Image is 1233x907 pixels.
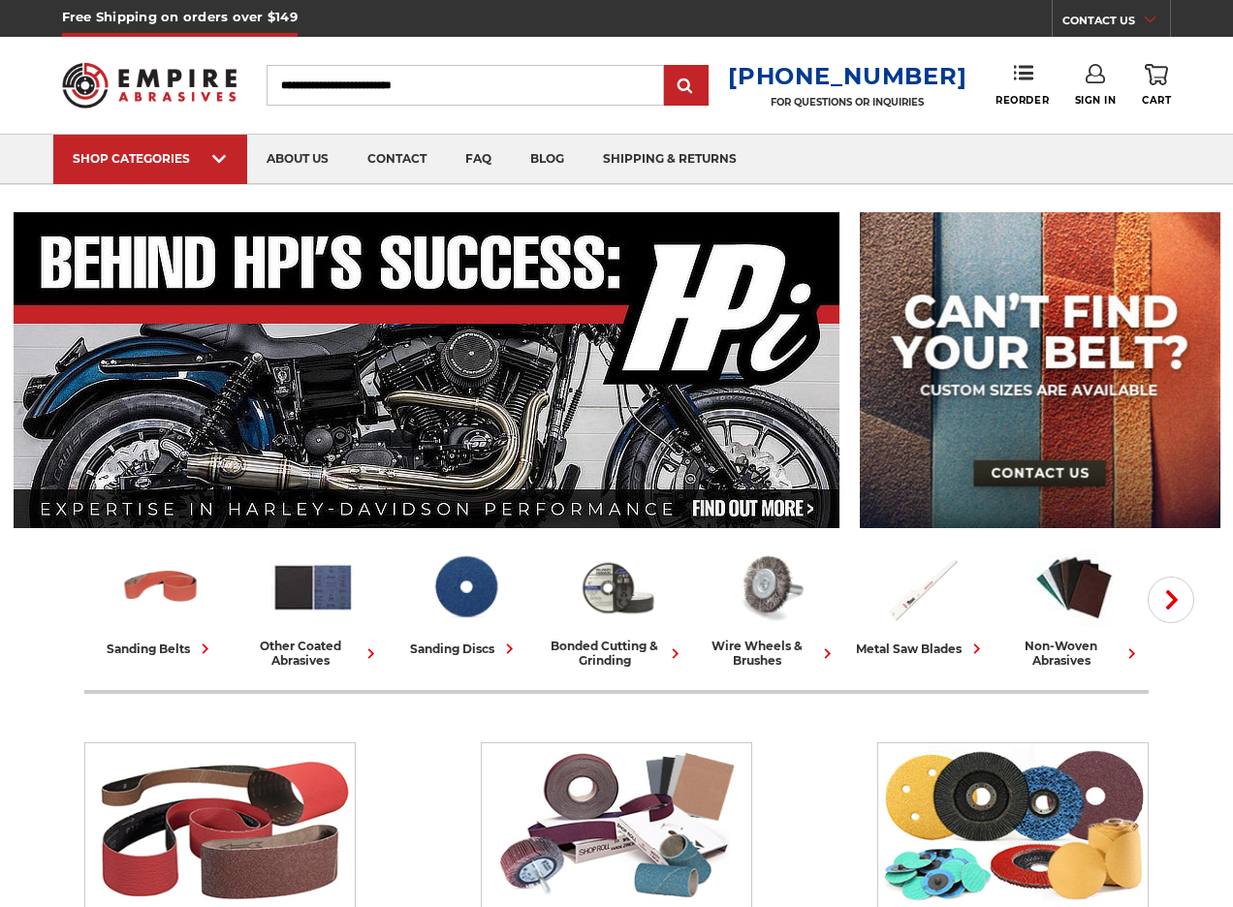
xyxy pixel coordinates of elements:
[853,546,990,659] a: metal saw blades
[247,135,348,184] a: about us
[584,135,756,184] a: shipping & returns
[118,546,204,629] img: Sanding Belts
[701,639,838,668] div: wire wheels & brushes
[728,96,966,109] p: FOR QUESTIONS OR INQUIRIES
[107,639,215,659] div: sanding belts
[879,546,964,629] img: Metal Saw Blades
[244,546,381,668] a: other coated abrasives
[860,212,1220,528] img: promo banner for custom belts.
[511,135,584,184] a: blog
[348,135,446,184] a: contact
[446,135,511,184] a: faq
[1142,94,1171,107] span: Cart
[423,546,508,629] img: Sanding Discs
[244,639,381,668] div: other coated abrasives
[1142,64,1171,107] a: Cart
[62,51,237,120] img: Empire Abrasives
[1031,546,1117,629] img: Non-woven Abrasives
[1075,94,1117,107] span: Sign In
[727,546,812,629] img: Wire Wheels & Brushes
[575,546,660,629] img: Bonded Cutting & Grinding
[1005,639,1142,668] div: non-woven abrasives
[856,639,987,659] div: metal saw blades
[396,546,533,659] a: sanding discs
[996,94,1049,107] span: Reorder
[1062,10,1170,37] a: CONTACT US
[1148,577,1194,623] button: Next
[701,546,838,668] a: wire wheels & brushes
[667,67,706,106] input: Submit
[73,151,228,166] div: SHOP CATEGORIES
[1005,546,1142,668] a: non-woven abrasives
[270,546,356,629] img: Other Coated Abrasives
[92,546,229,659] a: sanding belts
[410,639,520,659] div: sanding discs
[728,62,966,90] a: [PHONE_NUMBER]
[996,64,1049,106] a: Reorder
[14,212,840,528] img: Banner for an interview featuring Horsepower Inc who makes Harley performance upgrades featured o...
[549,639,685,668] div: bonded cutting & grinding
[549,546,685,668] a: bonded cutting & grinding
